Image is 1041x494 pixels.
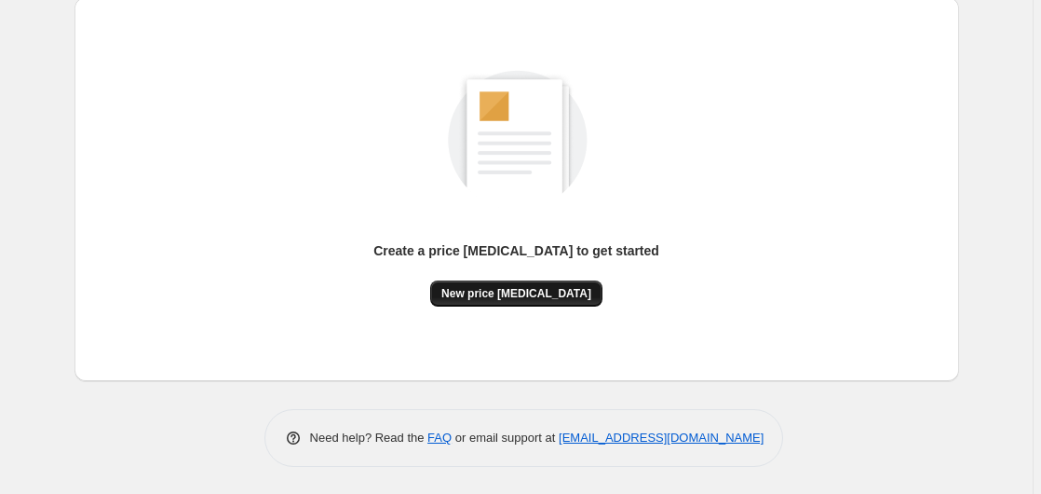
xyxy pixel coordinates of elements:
[427,431,452,445] a: FAQ
[452,431,559,445] span: or email support at
[310,431,428,445] span: Need help? Read the
[559,431,764,445] a: [EMAIL_ADDRESS][DOMAIN_NAME]
[430,281,602,307] button: New price [MEDICAL_DATA]
[441,286,591,301] span: New price [MEDICAL_DATA]
[373,241,659,260] p: Create a price [MEDICAL_DATA] to get started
